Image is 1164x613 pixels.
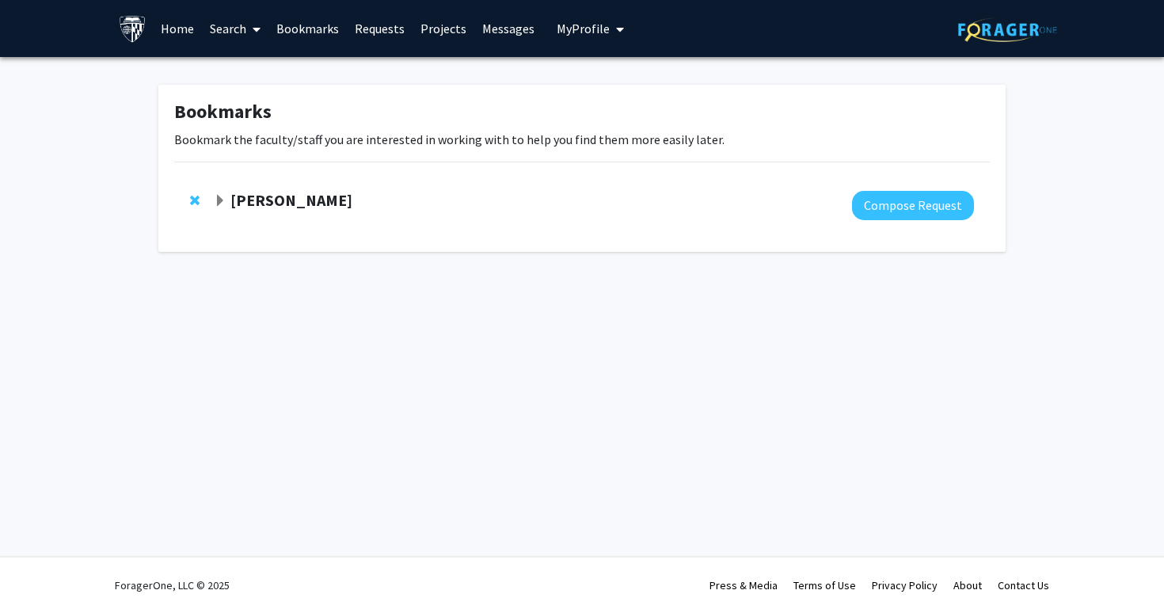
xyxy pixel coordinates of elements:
button: Compose Request to Raj Mukherjee [852,191,974,220]
a: Home [153,1,202,56]
p: Bookmark the faculty/staff you are interested in working with to help you find them more easily l... [174,130,990,149]
a: Contact Us [998,578,1049,592]
a: Search [202,1,268,56]
iframe: Chat [12,542,67,601]
img: ForagerOne Logo [958,17,1057,42]
a: Messages [474,1,542,56]
a: About [953,578,982,592]
strong: [PERSON_NAME] [230,190,352,210]
h1: Bookmarks [174,101,990,124]
a: Projects [413,1,474,56]
span: Remove Raj Mukherjee from bookmarks [190,194,200,207]
a: Requests [347,1,413,56]
a: Press & Media [709,578,778,592]
a: Bookmarks [268,1,347,56]
span: Expand Raj Mukherjee Bookmark [214,195,226,208]
img: Johns Hopkins University Logo [119,15,146,43]
span: My Profile [557,21,610,36]
a: Terms of Use [793,578,856,592]
a: Privacy Policy [872,578,938,592]
div: ForagerOne, LLC © 2025 [115,558,230,613]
